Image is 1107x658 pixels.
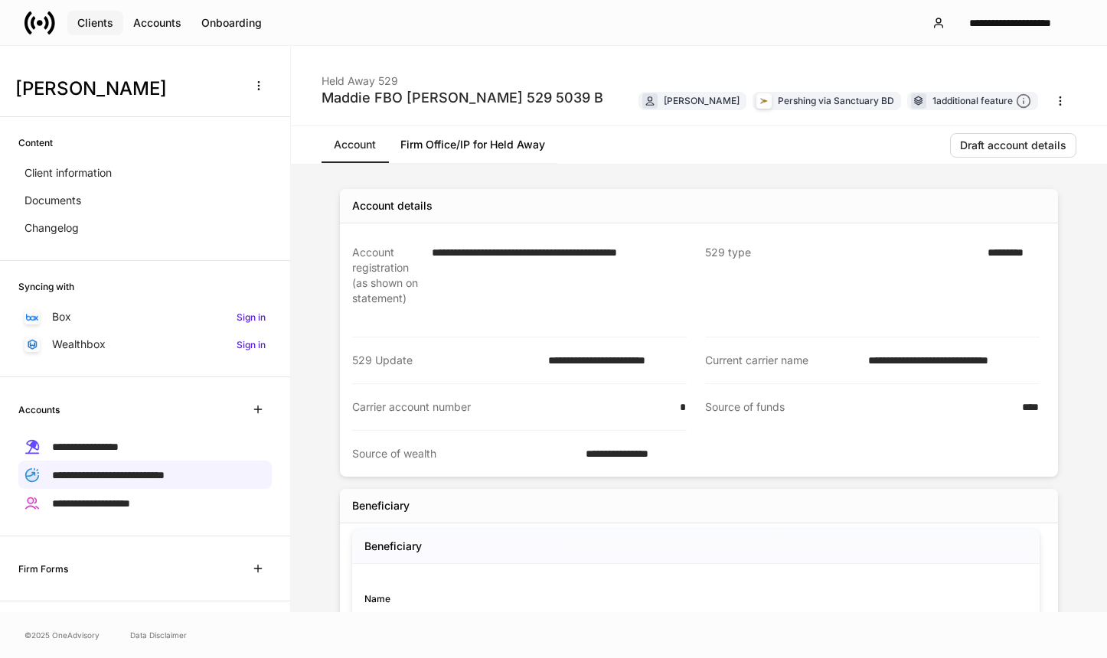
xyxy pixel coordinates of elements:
[352,353,539,368] div: 529 Update
[77,18,113,28] div: Clients
[237,337,266,352] h6: Sign in
[352,446,576,461] div: Source of wealth
[705,245,978,321] div: 529 type
[130,629,187,641] a: Data Disclaimer
[18,159,272,187] a: Client information
[133,18,181,28] div: Accounts
[24,193,81,208] p: Documents
[364,539,422,554] h5: Beneficiary
[778,93,894,108] div: Pershing via Sanctuary BD
[67,11,123,35] button: Clients
[237,310,266,324] h6: Sign in
[18,303,272,331] a: BoxSign in
[322,64,603,89] div: Held Away 529
[352,245,423,321] div: Account registration (as shown on statement)
[352,198,433,213] div: Account details
[18,279,74,294] h6: Syncing with
[18,214,272,242] a: Changelog
[352,498,410,513] div: Beneficiary
[52,337,106,352] p: Wealthbox
[322,89,603,107] div: Maddie FBO [PERSON_NAME] 529 5039 B
[201,18,262,28] div: Onboarding
[191,11,272,35] button: Onboarding
[352,399,671,415] div: Carrier account number
[52,309,71,324] p: Box
[705,399,1013,415] div: Source of funds
[123,11,191,35] button: Accounts
[18,187,272,214] a: Documents
[705,353,859,368] div: Current carrier name
[932,93,1031,109] div: 1 additional feature
[18,562,68,576] h6: Firm Forms
[18,402,60,417] h6: Accounts
[364,591,696,606] div: Name
[26,314,38,321] img: oYqM9ojoZLfzCHUefNbBcWHcyDPbQKagtYciMC8pFl3iZXy3dU33Uwy+706y+0q2uJ1ghNQf2OIHrSh50tUd9HaB5oMc62p0G...
[24,165,112,181] p: Client information
[15,77,237,101] h3: [PERSON_NAME]
[18,331,272,358] a: WealthboxSign in
[388,126,557,163] a: Firm Office/IP for Held Away
[322,126,388,163] a: Account
[24,629,100,641] span: © 2025 OneAdvisory
[18,135,53,150] h6: Content
[24,220,79,236] p: Changelog
[960,140,1066,151] div: Draft account details
[664,93,740,108] div: [PERSON_NAME]
[950,133,1076,158] button: Draft account details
